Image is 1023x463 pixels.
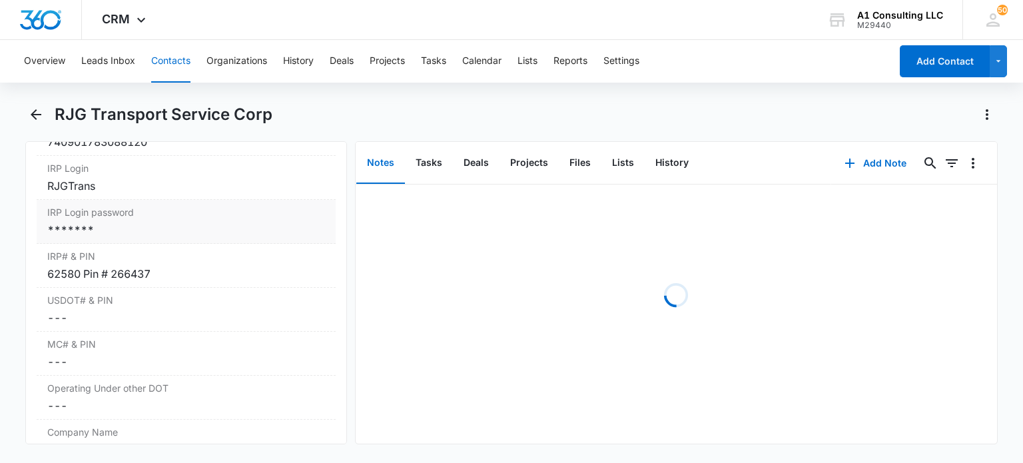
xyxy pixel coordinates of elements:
[831,147,920,179] button: Add Note
[37,244,335,288] div: IRP# & PIN62580 Pin # 266437
[920,153,941,174] button: Search...
[47,249,324,263] label: IRP# & PIN
[997,5,1008,15] span: 50
[24,40,65,83] button: Overview
[976,104,998,125] button: Actions
[47,398,324,414] dd: ---
[553,40,587,83] button: Reports
[151,40,190,83] button: Contacts
[857,10,943,21] div: account name
[356,143,405,184] button: Notes
[603,40,639,83] button: Settings
[601,143,645,184] button: Lists
[645,143,699,184] button: History
[102,12,130,26] span: CRM
[47,266,324,282] div: 62580 Pin # 266437
[421,40,446,83] button: Tasks
[47,442,324,458] dd: ---
[47,293,324,307] label: USDOT# & PIN
[941,153,962,174] button: Filters
[500,143,559,184] button: Projects
[47,425,324,439] label: Company Name
[517,40,537,83] button: Lists
[47,178,324,194] div: RJGTrans
[55,105,272,125] h1: RJG Transport Service Corp
[37,156,335,200] div: IRP LoginRJGTrans
[47,381,324,395] label: Operating Under other DOT
[47,310,324,326] dd: ---
[47,337,324,351] label: MC# & PIN
[453,143,500,184] button: Deals
[37,376,335,420] div: Operating Under other DOT---
[81,40,135,83] button: Leads Inbox
[900,45,990,77] button: Add Contact
[857,21,943,30] div: account id
[37,332,335,376] div: MC# & PIN---
[462,40,502,83] button: Calendar
[370,40,405,83] button: Projects
[962,153,984,174] button: Overflow Menu
[47,134,324,150] div: 740901783088120
[206,40,267,83] button: Organizations
[997,5,1008,15] div: notifications count
[330,40,354,83] button: Deals
[25,104,46,125] button: Back
[37,288,335,332] div: USDOT# & PIN---
[559,143,601,184] button: Files
[47,354,324,370] dd: ---
[47,161,324,175] label: IRP Login
[47,205,324,219] label: IRP Login password
[283,40,314,83] button: History
[405,143,453,184] button: Tasks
